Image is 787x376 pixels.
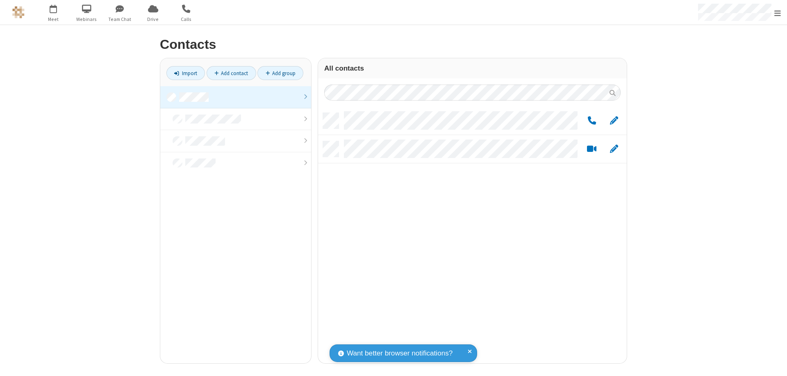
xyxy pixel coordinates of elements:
h3: All contacts [324,64,621,72]
h2: Contacts [160,37,627,52]
a: Import [166,66,205,80]
span: Drive [138,16,168,23]
button: Edit [606,116,622,126]
span: Calls [171,16,202,23]
a: Add group [257,66,303,80]
button: Call by phone [584,116,600,126]
div: grid [318,107,627,363]
button: Start a video meeting [584,144,600,154]
span: Webinars [71,16,102,23]
button: Edit [606,144,622,154]
a: Add contact [207,66,256,80]
span: Want better browser notifications? [347,348,453,359]
span: Team Chat [105,16,135,23]
img: QA Selenium DO NOT DELETE OR CHANGE [12,6,25,18]
span: Meet [38,16,69,23]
